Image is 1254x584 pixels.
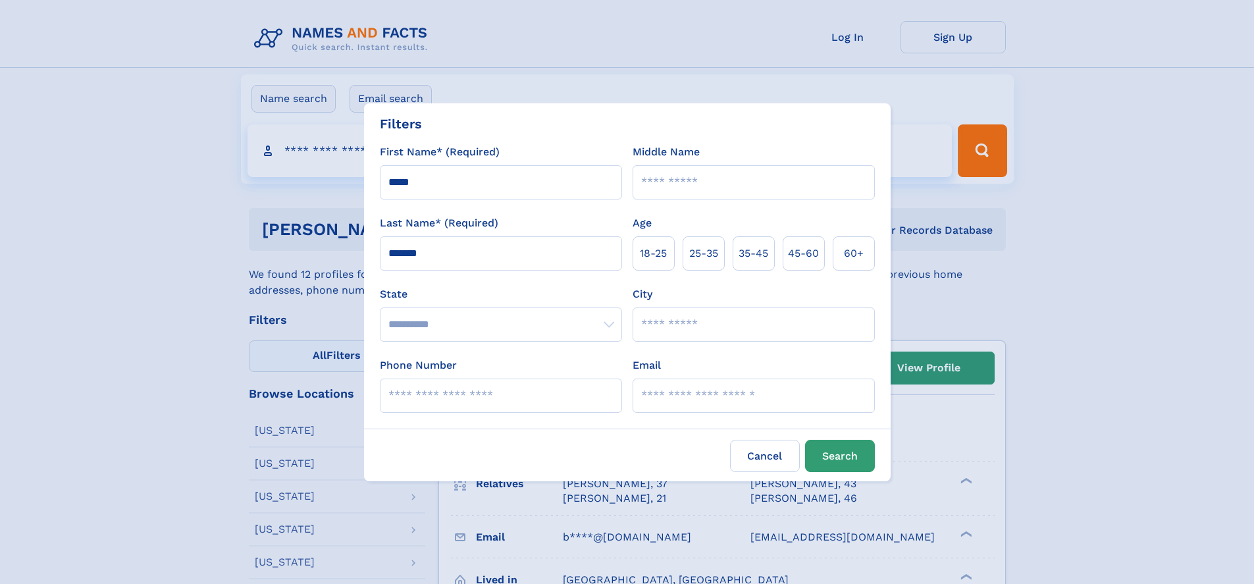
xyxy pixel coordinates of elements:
label: City [633,286,652,302]
label: Age [633,215,652,231]
span: 18‑25 [640,246,667,261]
span: 60+ [844,246,864,261]
label: Cancel [730,440,800,472]
span: 25‑35 [689,246,718,261]
label: State [380,286,622,302]
label: First Name* (Required) [380,144,500,160]
label: Last Name* (Required) [380,215,498,231]
span: 45‑60 [788,246,819,261]
label: Middle Name [633,144,700,160]
label: Phone Number [380,358,457,373]
span: 35‑45 [739,246,768,261]
button: Search [805,440,875,472]
div: Filters [380,114,422,134]
label: Email [633,358,661,373]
